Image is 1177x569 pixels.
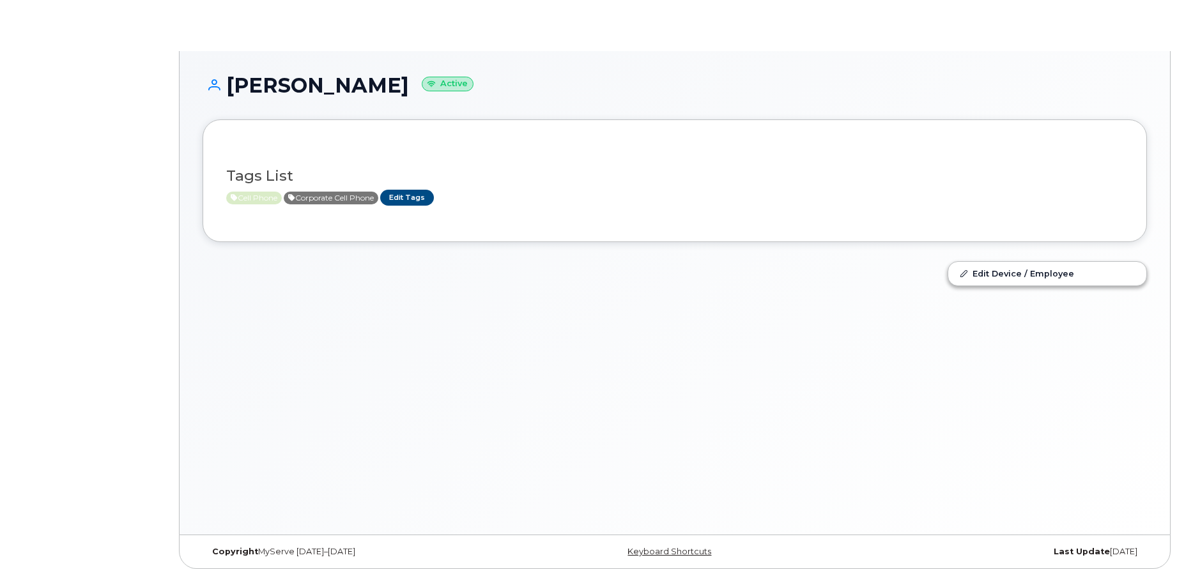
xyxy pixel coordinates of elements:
span: Active [284,192,378,204]
a: Edit Device / Employee [948,262,1146,285]
div: [DATE] [832,547,1147,557]
strong: Last Update [1054,547,1110,556]
a: Keyboard Shortcuts [627,547,711,556]
span: Active [226,192,282,204]
div: MyServe [DATE]–[DATE] [203,547,518,557]
a: Edit Tags [380,190,434,206]
h3: Tags List [226,168,1123,184]
small: Active [422,77,473,91]
strong: Copyright [212,547,258,556]
h1: [PERSON_NAME] [203,74,1147,96]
